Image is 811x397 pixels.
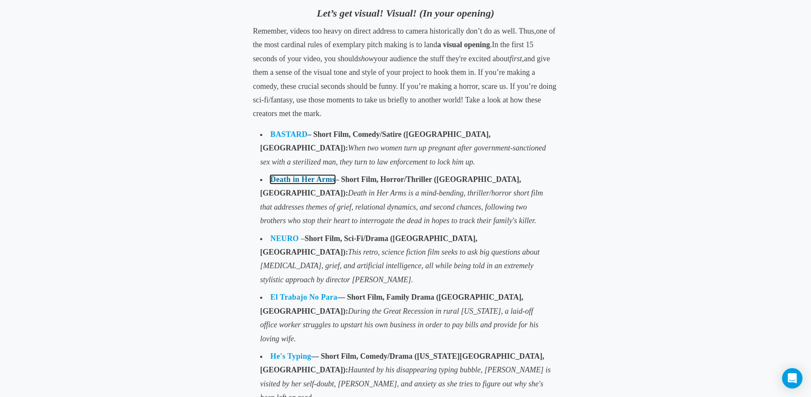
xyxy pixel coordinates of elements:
[270,130,307,139] a: BASTARD
[270,352,311,360] a: He's Typing
[374,54,510,63] span: your audience the stuff they're excited about
[253,27,555,49] span: one of the most cardinal rules of exemplary pitch making is to land
[260,189,543,225] span: Death in Her Arms is a mind-bending, thriller/horror short film that addresses themes of grief, r...
[270,293,337,301] a: El Trabajo No Para
[782,368,802,388] div: Open Intercom Messenger
[490,40,492,49] span: .
[260,293,523,315] strong: — Short Film, Family Drama ([GEOGRAPHIC_DATA], [GEOGRAPHIC_DATA]):
[253,27,536,35] span: Remember, videos too heavy on direct address to camera historically don’t do as well. Thus,
[260,130,490,152] strong: – Short Film, Comedy/Satire ([GEOGRAPHIC_DATA], [GEOGRAPHIC_DATA]):
[270,234,299,243] a: NEURO
[437,40,490,49] b: a visual opening
[358,54,374,63] span: show
[260,307,539,343] span: During the Great Recession in rural [US_STATE], a laid-off office worker struggles to upstart his...
[317,8,494,19] i: Let’s get visual! Visual! (In your opening)
[260,234,477,256] strong: Short Film, Sci-Fi/Drama ([GEOGRAPHIC_DATA], [GEOGRAPHIC_DATA]):
[260,234,477,256] span: –
[260,352,544,374] strong: — Short Film, Comedy/Drama ([US_STATE][GEOGRAPHIC_DATA], [GEOGRAPHIC_DATA]):
[253,40,533,62] span: In the first 15 seconds of your video, you should
[260,175,521,197] strong: – Short Film, Horror/Thriller ([GEOGRAPHIC_DATA], [GEOGRAPHIC_DATA]):
[260,248,539,284] span: This retro, science fiction film seeks to ask big questions about [MEDICAL_DATA], grief, and arti...
[270,175,335,184] a: Death in Her Arms
[510,54,524,63] span: first,
[260,144,546,166] span: When two women turn up pregnant after government-sanctioned sex with a sterilized man, they turn ...
[253,54,556,118] span: and give them a sense of the visual tone and style of your project to hook them in. If you’re mak...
